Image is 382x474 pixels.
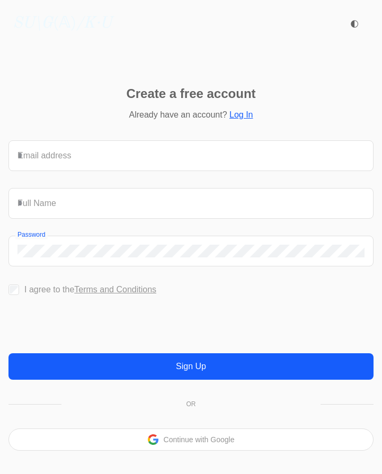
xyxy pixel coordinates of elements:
[344,13,365,34] button: ◐
[8,353,374,380] button: Sign Up
[129,110,227,119] span: Already have an account?
[350,19,359,28] span: ◐
[13,15,53,31] i: SU\G
[229,110,253,119] a: Log In
[164,436,235,443] button: Continue with Google
[13,14,112,33] a: SU\G(𝔸)/K·U
[24,285,156,294] label: I agree to the
[76,15,112,31] i: /K·U
[126,87,255,100] p: Create a free account
[74,285,156,294] a: Terms and Conditions
[186,401,196,407] p: OR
